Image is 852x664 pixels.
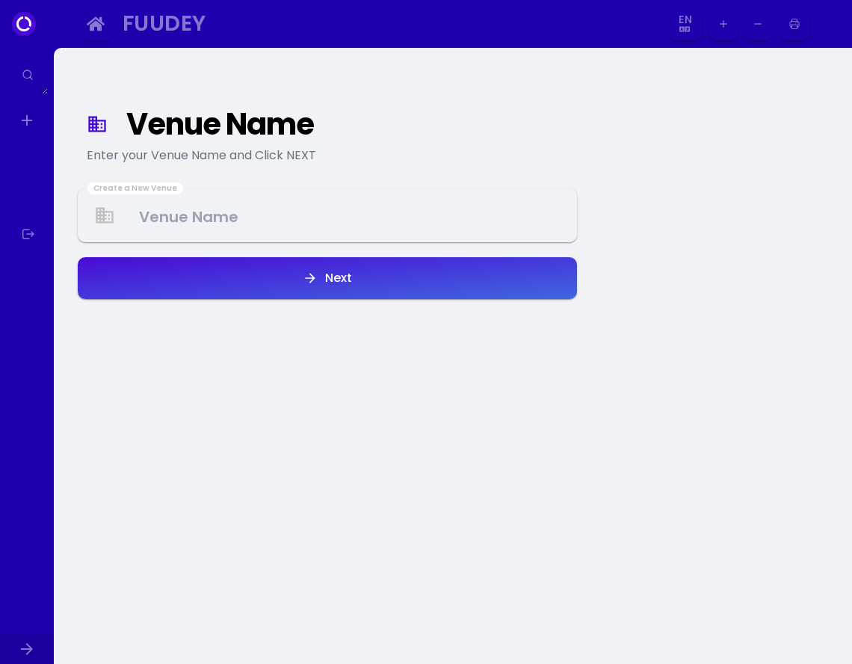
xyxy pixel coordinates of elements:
div: Enter your Venue Name and Click NEXT [87,147,568,165]
div: Fuudey [123,15,649,32]
button: Fuudey [117,7,664,41]
button: Next [78,257,577,299]
img: Image [814,12,838,36]
div: Next [318,272,352,284]
input: Venue Name [79,194,575,238]
div: Venue Name [126,111,561,138]
div: Create a New Venue [87,182,183,194]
